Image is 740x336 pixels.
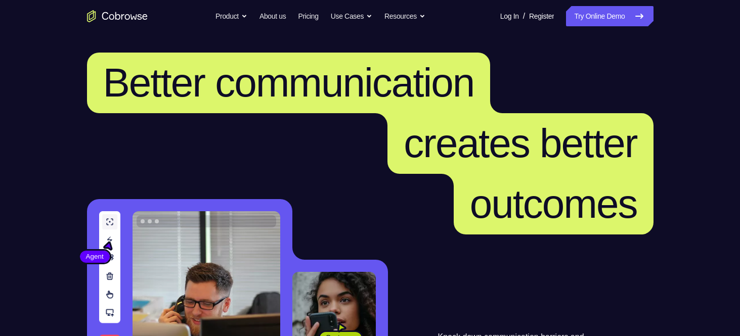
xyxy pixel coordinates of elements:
span: Agent [80,252,110,262]
a: Pricing [298,6,318,26]
a: Register [529,6,554,26]
a: Try Online Demo [566,6,653,26]
a: Log In [500,6,519,26]
a: Go to the home page [87,10,148,22]
span: / [523,10,525,22]
a: About us [259,6,286,26]
span: creates better [404,121,637,166]
span: outcomes [470,181,637,226]
button: Use Cases [331,6,372,26]
button: Resources [384,6,425,26]
button: Product [215,6,247,26]
span: Better communication [103,60,474,105]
